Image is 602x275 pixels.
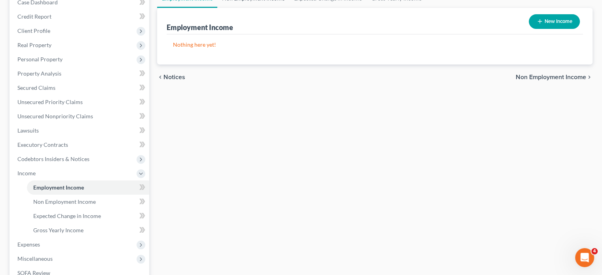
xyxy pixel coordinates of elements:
span: 4 [591,248,598,254]
span: Personal Property [17,56,63,63]
span: Non Employment Income [516,74,586,80]
span: Secured Claims [17,84,55,91]
a: Unsecured Priority Claims [11,95,149,109]
div: Employment Income [167,23,233,32]
i: chevron_right [586,74,593,80]
span: Lawsuits [17,127,39,134]
span: Unsecured Nonpriority Claims [17,113,93,119]
a: Secured Claims [11,81,149,95]
a: Employment Income [27,180,149,195]
p: Nothing here yet! [173,41,577,49]
span: Non Employment Income [33,198,96,205]
span: Property Analysis [17,70,61,77]
span: Executory Contracts [17,141,68,148]
span: Expected Change in Income [33,212,101,219]
a: Expected Change in Income [27,209,149,223]
a: Lawsuits [11,123,149,138]
iframe: Intercom live chat [575,248,594,267]
span: Client Profile [17,27,50,34]
a: Unsecured Nonpriority Claims [11,109,149,123]
a: Credit Report [11,9,149,24]
span: Notices [163,74,185,80]
a: Executory Contracts [11,138,149,152]
i: chevron_left [157,74,163,80]
a: Property Analysis [11,66,149,81]
span: Unsecured Priority Claims [17,99,83,105]
button: chevron_left Notices [157,74,185,80]
span: Gross Yearly Income [33,227,84,233]
span: Expenses [17,241,40,248]
a: Non Employment Income [27,195,149,209]
button: Non Employment Income chevron_right [516,74,593,80]
a: Gross Yearly Income [27,223,149,237]
span: Real Property [17,42,51,48]
span: Codebtors Insiders & Notices [17,156,89,162]
span: Income [17,170,36,176]
span: Employment Income [33,184,84,191]
span: Credit Report [17,13,51,20]
button: New Income [529,14,580,29]
span: Miscellaneous [17,255,53,262]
